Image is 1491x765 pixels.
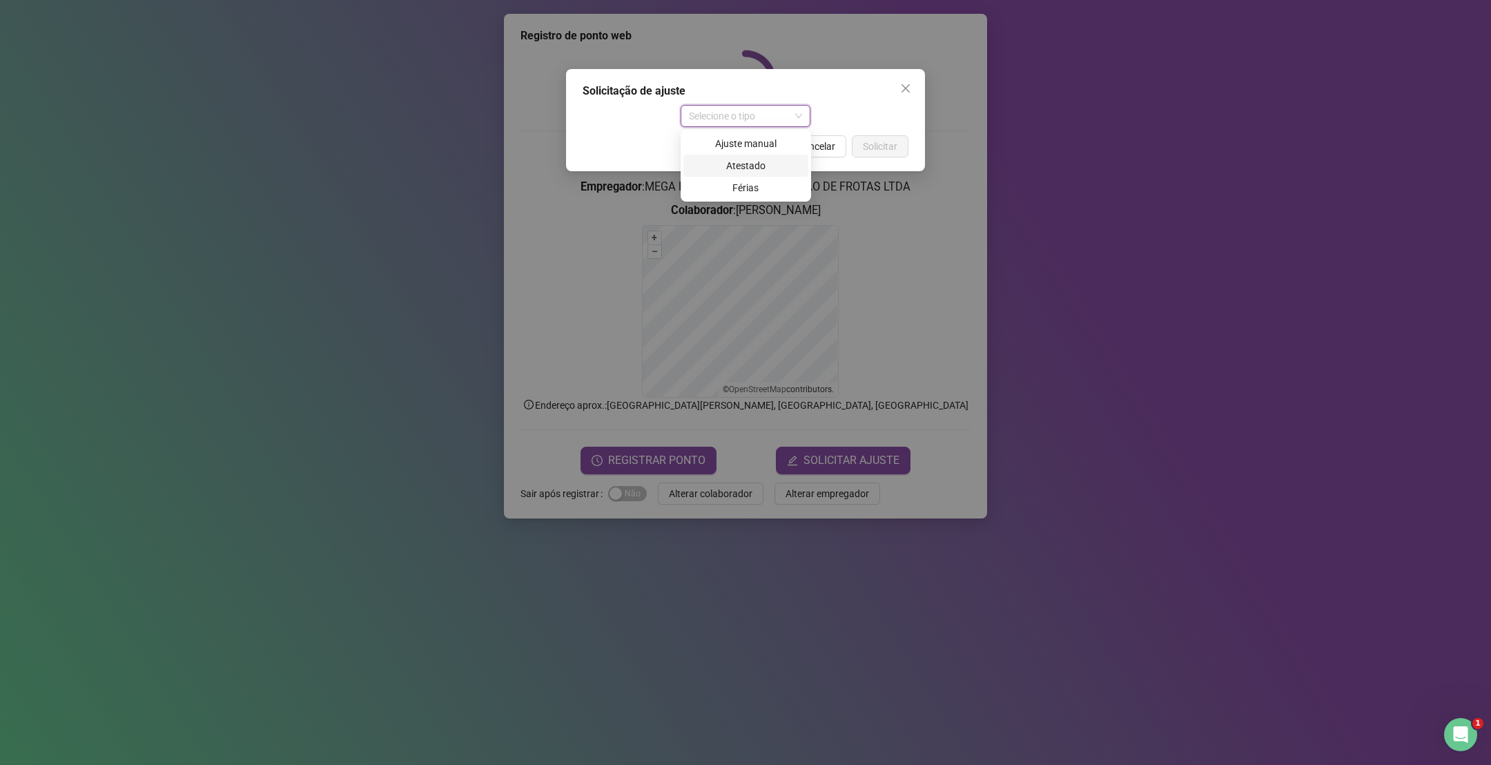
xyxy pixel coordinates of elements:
[683,177,808,199] div: Férias
[689,106,803,126] span: Selecione o tipo
[895,77,917,99] button: Close
[1472,718,1483,729] span: 1
[683,133,808,155] div: Ajuste manual
[797,139,835,154] span: Cancelar
[583,83,908,99] div: Solicitação de ajuste
[683,155,808,177] div: Atestado
[786,135,846,157] button: Cancelar
[900,83,911,94] span: close
[692,158,800,173] div: Atestado
[1444,718,1477,751] iframe: Intercom live chat
[852,135,908,157] button: Solicitar
[692,180,800,195] div: Férias
[692,136,800,151] div: Ajuste manual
